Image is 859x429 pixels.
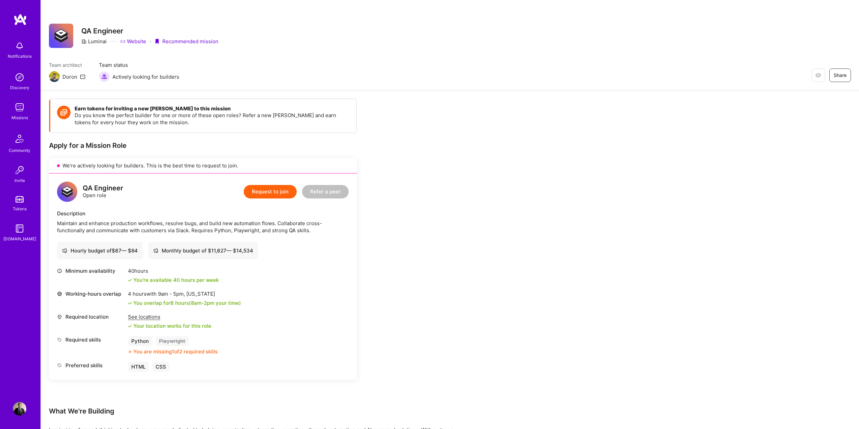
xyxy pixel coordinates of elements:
[829,69,851,82] button: Share
[11,114,28,121] div: Missions
[11,402,28,415] a: User Avatar
[152,362,169,372] div: CSS
[49,61,85,69] span: Team architect
[13,101,26,114] img: teamwork
[57,290,125,297] div: Working-hours overlap
[62,247,138,254] div: Hourly budget of $ 67 — $ 84
[57,267,125,274] div: Minimum availability
[57,220,349,234] div: Maintain and enhance production workflows, resolve bugs, and build new automation flows. Collabor...
[120,38,146,45] a: Website
[13,163,26,177] img: Invite
[128,278,132,282] i: icon Check
[133,299,241,306] div: You overlap for 6 hours ( your time)
[16,196,24,203] img: tokens
[57,268,62,273] i: icon Clock
[13,71,26,84] img: discovery
[57,106,71,119] img: Token icon
[49,141,357,150] div: Apply for a Mission Role
[62,248,67,253] i: icon Cash
[302,185,349,198] button: Refer a peer
[9,147,30,154] div: Community
[57,336,125,343] div: Required skills
[133,348,218,355] div: You are missing 1 of 2 required skills
[99,71,110,82] img: Actively looking for builders
[15,177,25,184] div: Invite
[57,313,125,320] div: Required location
[154,39,160,44] i: icon PurpleRibbon
[8,53,32,60] div: Notifications
[57,337,62,342] i: icon Tag
[128,276,219,284] div: You're available 40 hours per week
[112,73,179,80] span: Actively looking for builders
[153,247,253,254] div: Monthly budget of $ 11,627 — $ 14,534
[57,291,62,296] i: icon World
[81,38,107,45] div: Luminai
[83,185,123,192] div: QA Engineer
[191,300,214,306] span: 8am - 2pm
[13,39,26,53] img: bell
[128,336,152,346] div: Python
[80,74,85,79] i: icon Mail
[75,112,350,126] p: Do you know the perfect builder for one or more of these open roles? Refer a new [PERSON_NAME] an...
[75,106,350,112] h4: Earn tokens for inviting a new [PERSON_NAME] to this mission
[150,38,151,45] div: ·
[156,336,189,346] div: Playwright
[57,362,125,369] div: Preferred skills
[244,185,297,198] button: Request to join
[57,363,62,368] i: icon Tag
[815,73,821,78] i: icon EyeClosed
[13,222,26,235] img: guide book
[57,182,77,202] img: logo
[128,267,219,274] div: 40 hours
[13,205,27,212] div: Tokens
[128,322,211,329] div: Your location works for this role
[3,235,36,242] div: [DOMAIN_NAME]
[128,362,149,372] div: HTML
[11,131,28,147] img: Community
[49,158,357,173] div: We’re actively looking for builders. This is the best time to request to join.
[49,24,73,48] img: Company Logo
[83,185,123,199] div: Open role
[49,407,454,415] div: What We're Building
[81,27,218,35] h3: QA Engineer
[834,72,847,79] span: Share
[128,301,132,305] i: icon Check
[57,314,62,319] i: icon Location
[62,73,77,80] div: Doron
[14,14,27,26] img: logo
[128,350,132,354] i: icon CloseOrange
[157,291,186,297] span: 9am - 5pm ,
[153,248,158,253] i: icon Cash
[154,38,218,45] div: Recommended mission
[57,210,349,217] div: Description
[128,324,132,328] i: icon Check
[10,84,29,91] div: Discovery
[99,61,179,69] span: Team status
[128,313,211,320] div: See locations
[13,402,26,415] img: User Avatar
[49,71,60,82] img: Team Architect
[81,39,87,44] i: icon CompanyGray
[128,290,241,297] div: 4 hours with [US_STATE]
